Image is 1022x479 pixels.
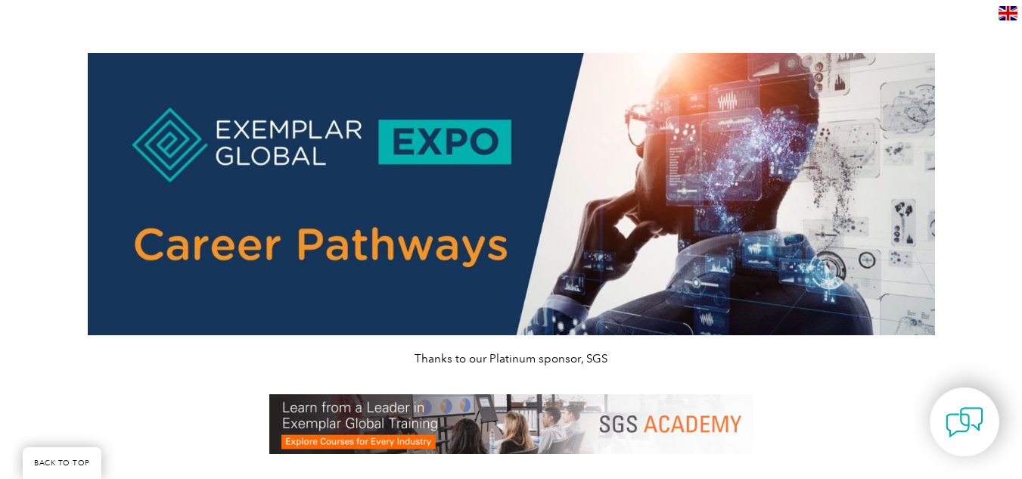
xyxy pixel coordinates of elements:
[88,350,935,367] p: Thanks to our Platinum sponsor, SGS
[88,53,935,335] img: career pathways
[269,394,753,454] img: SGS
[999,6,1017,20] img: en
[946,403,983,441] img: contact-chat.png
[23,447,101,479] a: BACK TO TOP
